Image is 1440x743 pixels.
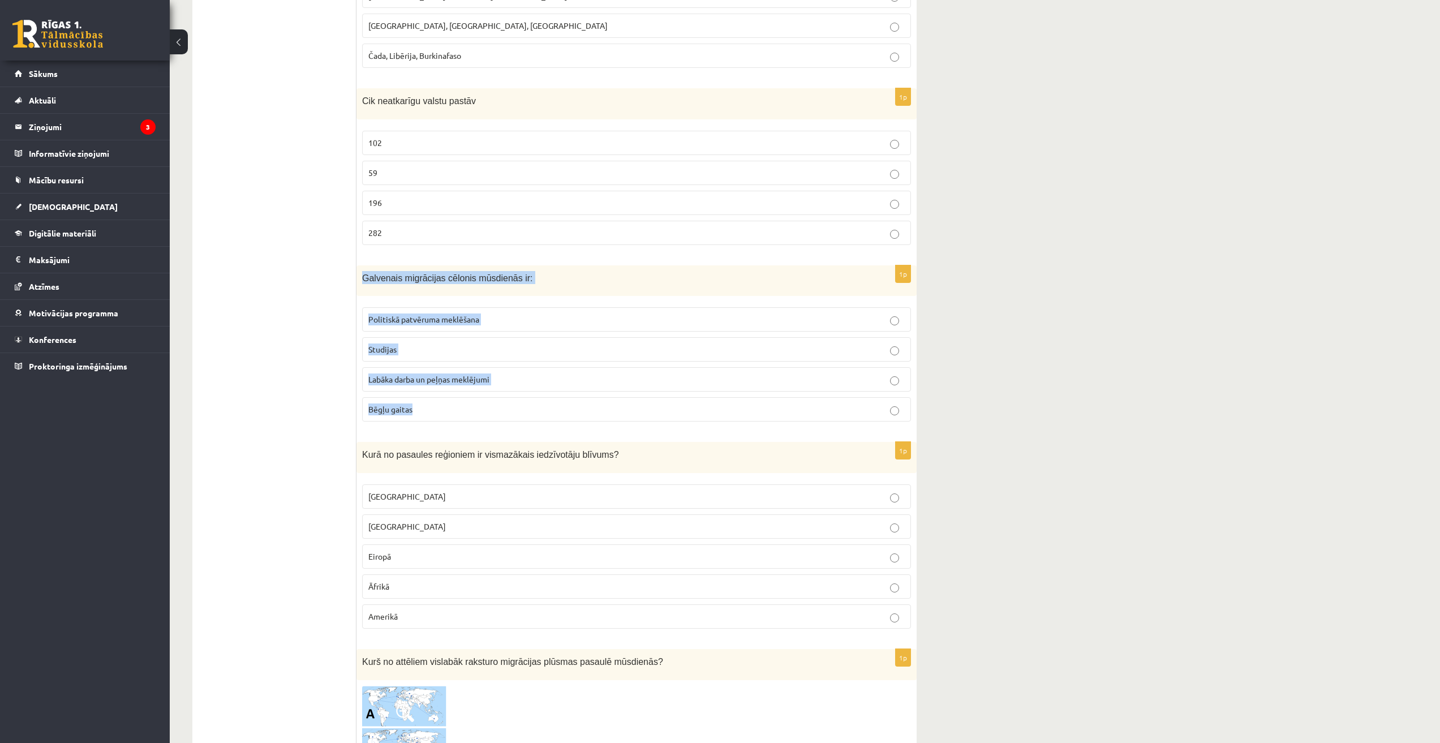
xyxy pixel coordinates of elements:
[29,334,76,345] span: Konferences
[15,140,156,166] a: Informatīvie ziņojumi
[15,247,156,273] a: Maksājumi
[29,140,156,166] legend: Informatīvie ziņojumi
[368,611,398,621] span: Amerikā
[890,200,899,209] input: 196
[890,140,899,149] input: 102
[29,175,84,185] span: Mācību resursi
[29,308,118,318] span: Motivācijas programma
[368,197,382,208] span: 196
[362,273,532,283] span: Galvenais migrācijas cēlonis mūsdienās ir:
[368,20,608,31] span: [GEOGRAPHIC_DATA], [GEOGRAPHIC_DATA], [GEOGRAPHIC_DATA]
[890,553,899,562] input: Eiropā
[140,119,156,135] i: 3
[15,300,156,326] a: Motivācijas programma
[368,551,391,561] span: Eiropā
[890,23,899,32] input: [GEOGRAPHIC_DATA], [GEOGRAPHIC_DATA], [GEOGRAPHIC_DATA]
[895,265,911,283] p: 1p
[29,68,58,79] span: Sākums
[29,228,96,238] span: Digitālie materiāli
[29,95,56,105] span: Aktuāli
[29,247,156,273] legend: Maksājumi
[368,138,382,148] span: 102
[368,374,489,384] span: Labāka darba un peļņas meklējumi
[29,201,118,212] span: [DEMOGRAPHIC_DATA]
[890,230,899,239] input: 282
[890,170,899,179] input: 59
[15,327,156,353] a: Konferences
[890,613,899,622] input: Amerikā
[368,168,377,178] span: 59
[15,194,156,220] a: [DEMOGRAPHIC_DATA]
[15,353,156,379] a: Proktoringa izmēģinājums
[368,227,382,238] span: 282
[15,114,156,140] a: Ziņojumi3
[368,404,412,414] span: Bēgļu gaitas
[890,406,899,415] input: Bēgļu gaitas
[368,491,446,501] span: [GEOGRAPHIC_DATA]
[29,114,156,140] legend: Ziņojumi
[15,61,156,87] a: Sākums
[368,50,461,61] span: Čada, Libērija, Burkinafaso
[15,87,156,113] a: Aktuāli
[362,450,619,459] span: Kurā no pasaules reģioniem ir vismazākais iedzīvotāju blīvums?
[890,493,899,503] input: [GEOGRAPHIC_DATA]
[29,361,127,371] span: Proktoringa izmēģinājums
[12,20,103,48] a: Rīgas 1. Tālmācības vidusskola
[368,581,389,591] span: Āfrikā
[15,167,156,193] a: Mācību resursi
[29,281,59,291] span: Atzīmes
[362,96,476,106] span: Cik neatkarīgu valstu pastāv
[368,521,446,531] span: [GEOGRAPHIC_DATA]
[368,314,479,324] span: Politiskā patvēruma meklēšana
[890,523,899,532] input: [GEOGRAPHIC_DATA]
[895,441,911,459] p: 1p
[368,344,397,354] span: Studijas
[895,88,911,106] p: 1p
[15,273,156,299] a: Atzīmes
[890,583,899,592] input: Āfrikā
[890,376,899,385] input: Labāka darba un peļņas meklējumi
[895,648,911,667] p: 1p
[890,316,899,325] input: Politiskā patvēruma meklēšana
[890,53,899,62] input: Čada, Libērija, Burkinafaso
[890,346,899,355] input: Studijas
[15,220,156,246] a: Digitālie materiāli
[362,657,663,667] span: Kurš no attēliem vislabāk raksturo migrācijas plūsmas pasaulē mūsdienās?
